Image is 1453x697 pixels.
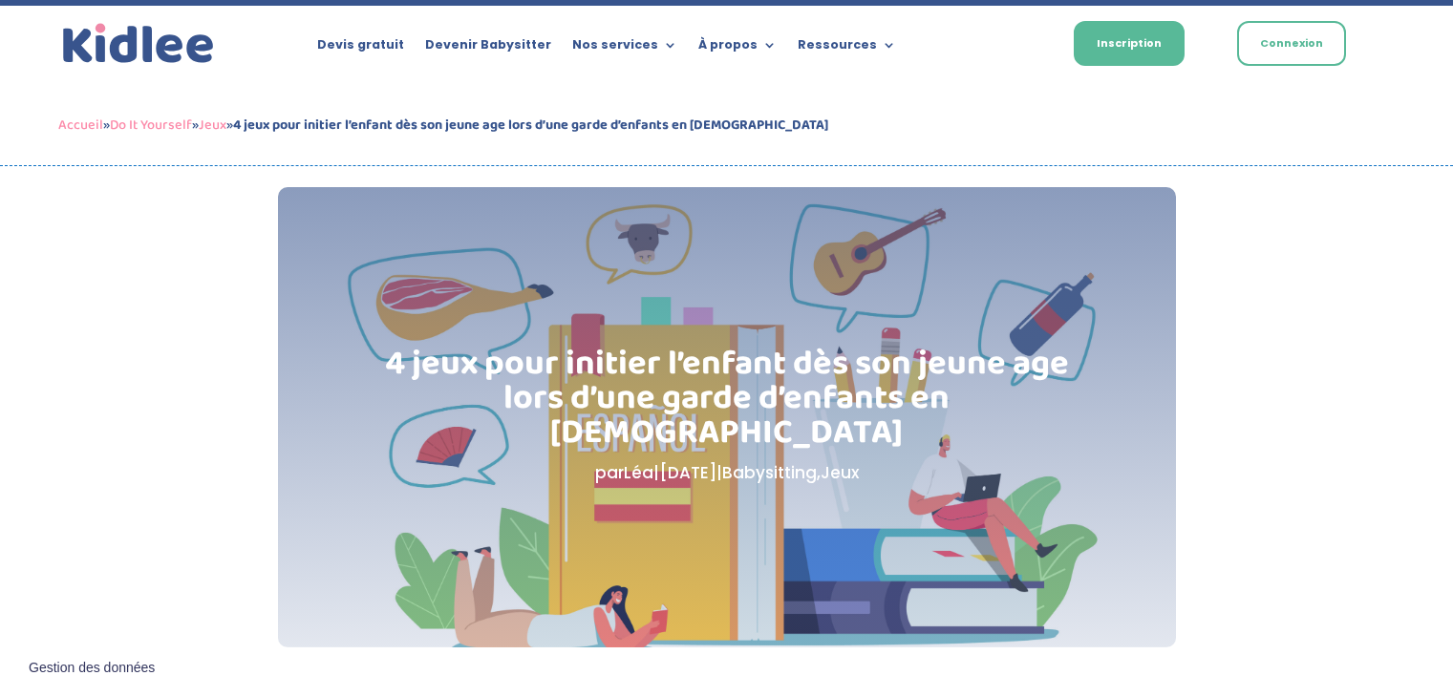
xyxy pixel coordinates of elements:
[58,114,103,137] a: Accueil
[29,660,155,677] span: Gestion des données
[1237,21,1346,66] a: Connexion
[722,461,817,484] a: Babysitting
[821,461,859,484] a: Jeux
[17,648,166,688] button: Gestion des données
[1005,39,1022,51] img: Français
[624,461,653,484] a: Léa
[374,459,1079,487] p: par | | ,
[659,461,716,484] span: [DATE]
[58,19,219,69] img: logo_kidlee_bleu
[58,114,828,137] span: » » »
[374,347,1079,459] h1: 4 jeux pour initier l’enfant dès son jeune age lors d’une garde d’enfants en [DEMOGRAPHIC_DATA]
[233,114,828,137] strong: 4 jeux pour initier l’enfant dès son jeune age lors d’une garde d’enfants en [DEMOGRAPHIC_DATA]
[798,38,896,59] a: Ressources
[425,38,551,59] a: Devenir Babysitter
[58,19,219,69] a: Kidlee Logo
[317,38,404,59] a: Devis gratuit
[698,38,777,59] a: À propos
[110,114,192,137] a: Do It Yourself
[199,114,226,137] a: Jeux
[572,38,677,59] a: Nos services
[1074,21,1185,66] a: Inscription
